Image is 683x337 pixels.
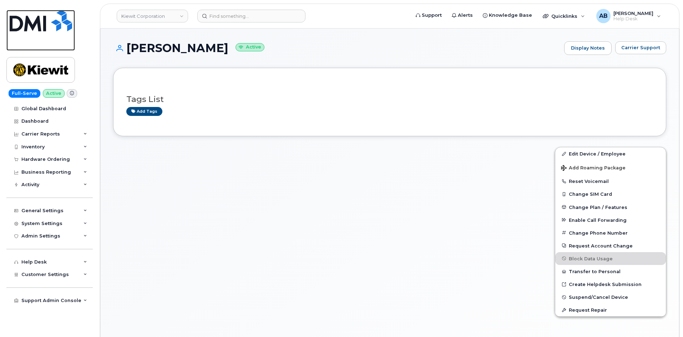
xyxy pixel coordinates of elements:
[555,265,666,278] button: Transfer to Personal
[561,165,626,172] span: Add Roaming Package
[555,214,666,226] button: Enable Call Forwarding
[569,295,628,300] span: Suspend/Cancel Device
[564,41,612,55] a: Display Notes
[555,160,666,175] button: Add Roaming Package
[236,43,264,51] small: Active
[555,147,666,160] a: Edit Device / Employee
[555,291,666,303] button: Suspend/Cancel Device
[113,42,561,54] h1: [PERSON_NAME]
[652,306,678,332] iframe: Messenger Launcher
[555,188,666,200] button: Change SIM Card
[555,175,666,188] button: Reset Voicemail
[126,95,653,104] h3: Tags List
[569,217,627,223] span: Enable Call Forwarding
[555,239,666,252] button: Request Account Change
[615,41,666,54] button: Carrier Support
[555,278,666,291] a: Create Helpdesk Submission
[555,252,666,265] button: Block Data Usage
[621,44,660,51] span: Carrier Support
[126,107,162,116] a: Add tags
[569,204,627,210] span: Change Plan / Features
[555,226,666,239] button: Change Phone Number
[555,303,666,316] button: Request Repair
[555,201,666,214] button: Change Plan / Features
